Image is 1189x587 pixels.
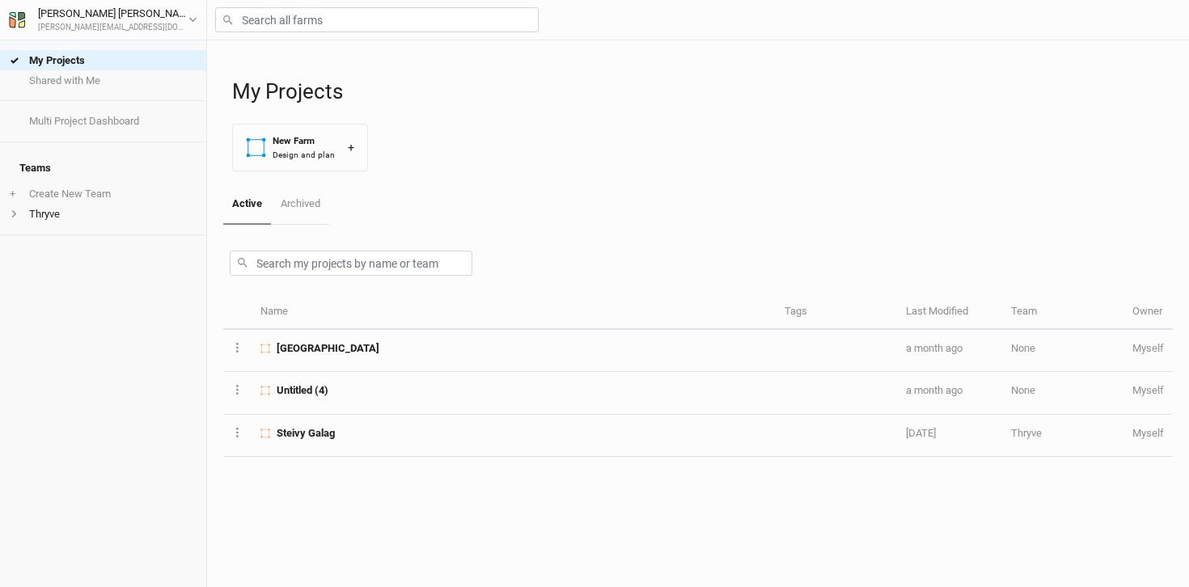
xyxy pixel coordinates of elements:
[1002,330,1123,372] td: None
[230,251,472,276] input: Search my projects by name or team
[1123,295,1173,330] th: Owner
[348,139,354,156] div: +
[273,149,335,161] div: Design and plan
[1002,295,1123,330] th: Team
[10,188,15,201] span: +
[277,426,335,441] span: Steivy Galag
[277,383,328,398] span: Untitled (4)
[1002,415,1123,457] td: Thryve
[1002,372,1123,414] td: None
[223,184,271,225] a: Active
[906,342,963,354] span: Sep 1, 2025 6:34 PM
[38,22,188,34] div: [PERSON_NAME][EMAIL_ADDRESS][DOMAIN_NAME]
[277,341,379,356] span: Tamil Nadu
[1132,427,1164,439] span: kenrick@thryve.earth
[906,384,963,396] span: Aug 25, 2025 5:14 PM
[271,184,328,223] a: Archived
[10,152,197,184] h4: Teams
[232,79,1173,104] h1: My Projects
[273,134,335,148] div: New Farm
[906,427,936,439] span: Aug 19, 2025 4:34 PM
[215,7,539,32] input: Search all farms
[897,295,1002,330] th: Last Modified
[232,124,368,171] button: New FarmDesign and plan+
[1132,384,1164,396] span: kenrick@thryve.earth
[8,5,198,34] button: [PERSON_NAME] [PERSON_NAME][PERSON_NAME][EMAIL_ADDRESS][DOMAIN_NAME]
[776,295,897,330] th: Tags
[1132,342,1164,354] span: kenrick@thryve.earth
[38,6,188,22] div: [PERSON_NAME] [PERSON_NAME]
[252,295,776,330] th: Name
